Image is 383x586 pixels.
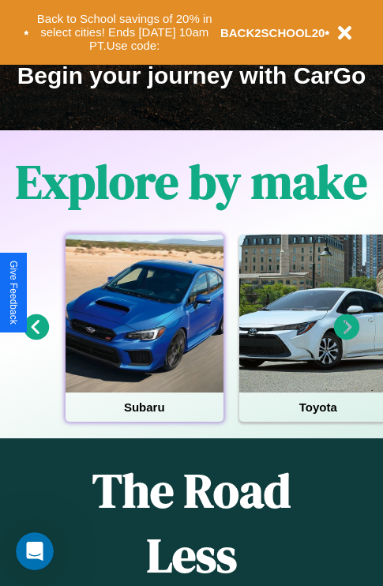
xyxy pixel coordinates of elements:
[16,532,54,570] iframe: Intercom live chat
[29,8,220,57] button: Back to School savings of 20% in select cities! Ends [DATE] 10am PT.Use code:
[66,393,223,422] h4: Subaru
[8,261,19,325] div: Give Feedback
[16,149,367,214] h1: Explore by make
[220,26,325,39] b: BACK2SCHOOL20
